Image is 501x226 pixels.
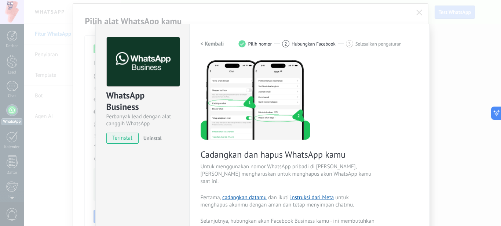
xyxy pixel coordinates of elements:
img: delete personal phone [201,59,310,140]
img: logo_main.png [107,37,180,87]
span: Pilih nomor [248,41,272,47]
button: Uninstal [140,133,162,144]
span: Cadangkan dan hapus WhatsApp kamu [201,149,375,160]
div: WhatsApp Business [106,90,179,113]
span: Selesaikan pengaturan [355,41,402,47]
span: Uninstal [143,135,162,141]
span: Untuk menggunakan nomor WhatsApp pribadi di [PERSON_NAME], [PERSON_NAME] mengharuskan untuk mengh... [201,163,375,185]
span: 2 [285,41,287,47]
span: Hubungkan Facebook [292,41,336,47]
a: instruksi dari Meta [290,194,334,201]
h2: < Kembali [201,40,224,47]
span: terinstal [107,133,139,144]
button: < Kembali [201,37,224,50]
span: 3 [348,41,351,47]
div: Perbanyak lead dengan alat canggih WhatsApp [106,113,179,127]
a: cadangkan datamu [222,194,267,201]
span: Pertama, dan ikuti untuk menghapus akunmu dengan aman dan tetap menyimpan chatmu. [201,194,375,209]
